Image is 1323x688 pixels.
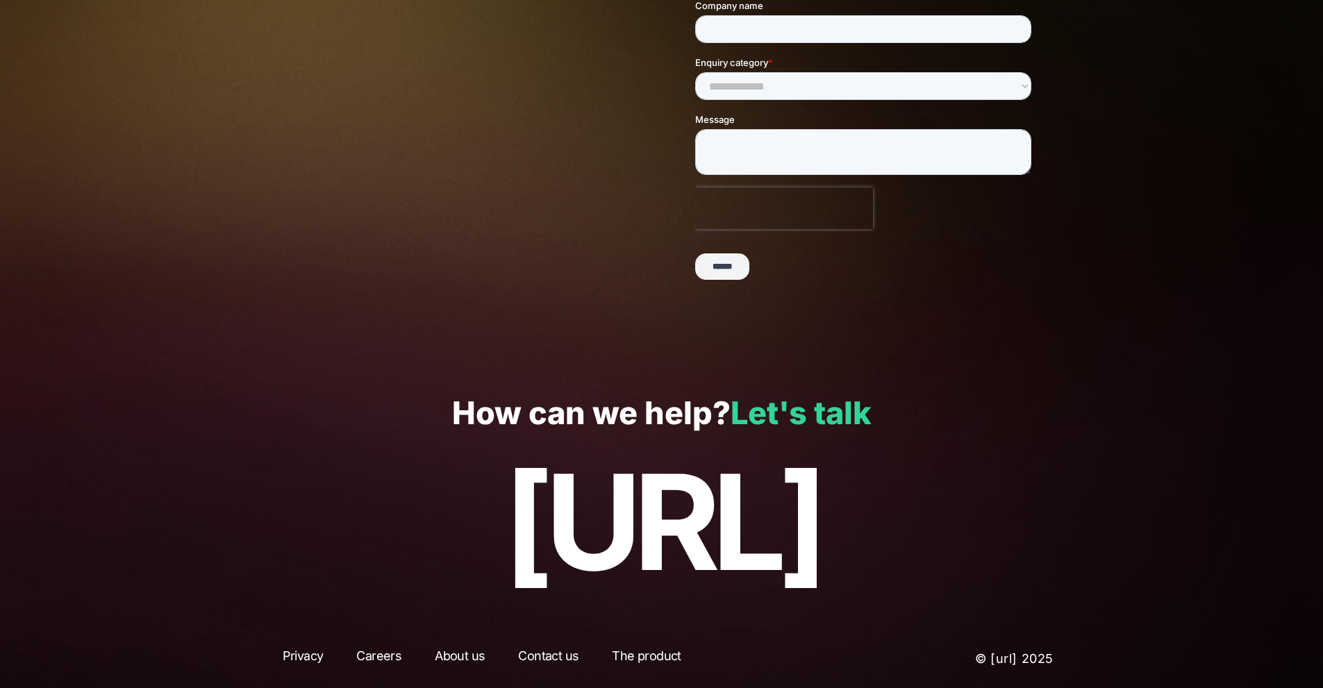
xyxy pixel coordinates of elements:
p: How can we help? [42,396,1281,431]
a: The product [599,646,693,671]
a: About us [422,646,497,671]
a: Let's talk [731,394,872,432]
a: Privacy [270,646,336,671]
a: Contact us [506,646,591,671]
p: [URL] [42,448,1281,596]
p: © [URL] 2025 [858,646,1054,671]
a: Careers [344,646,414,671]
